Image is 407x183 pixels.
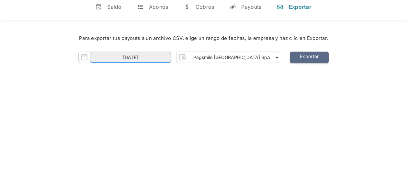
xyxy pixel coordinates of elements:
[290,52,329,63] a: Exportar
[184,4,190,10] div: w
[107,4,122,10] div: Saldo
[288,4,311,10] div: Exportar
[78,52,280,63] form: Form
[195,4,214,10] div: Cobros
[19,35,388,42] div: Para exportar tus payouts a un archivo CSV, elige un rango de fechas, la empresa y haz clic en Ex...
[149,4,168,10] div: Abonos
[241,4,261,10] div: Payouts
[230,4,236,10] div: y
[96,4,102,10] div: v
[137,4,144,10] div: t
[277,4,283,10] div: n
